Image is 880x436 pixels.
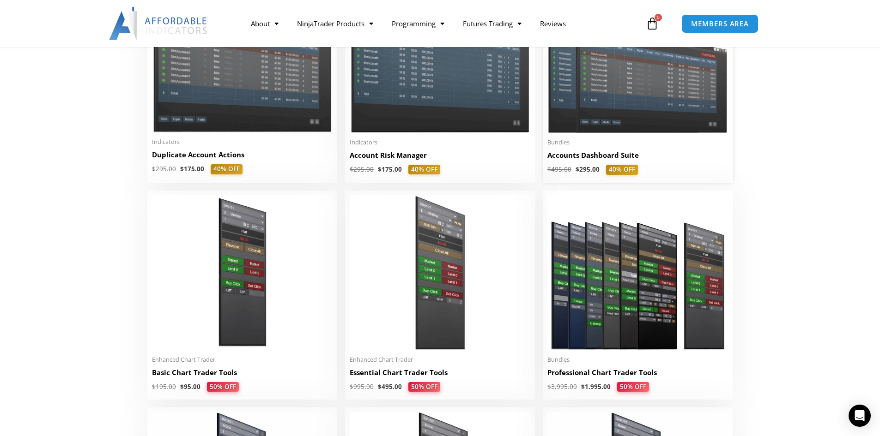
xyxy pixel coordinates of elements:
[581,382,585,391] span: $
[547,165,571,173] bdi: 495.00
[152,356,333,364] span: Enhanced Chart Trader
[350,368,530,382] a: Essential Chart Trader Tools
[180,165,204,173] bdi: 175.00
[576,165,600,173] bdi: 295.00
[152,368,333,377] h2: Basic Chart Trader Tools
[547,382,577,391] bdi: 3,995.00
[632,10,673,37] a: 0
[849,405,871,427] div: Open Intercom Messenger
[152,195,333,350] img: BasicTools
[152,382,156,391] span: $
[547,356,728,364] span: Bundles
[606,165,638,175] span: 40% OFF
[350,165,374,173] bdi: 295.00
[547,138,728,146] span: Bundles
[378,382,402,391] bdi: 495.00
[288,13,382,34] a: NinjaTrader Products
[207,382,239,392] span: 50% OFF
[547,195,728,350] img: ProfessionalToolsBundlePage
[152,150,333,160] h2: Duplicate Account Actions
[547,382,551,391] span: $
[180,382,184,391] span: $
[350,382,374,391] bdi: 995.00
[350,150,530,160] h2: Account Risk Manager
[350,150,530,165] a: Account Risk Manager
[152,165,176,173] bdi: 295.00
[180,382,200,391] bdi: 95.00
[152,138,333,146] span: Indicators
[681,14,759,33] a: MEMBERS AREA
[350,382,353,391] span: $
[547,150,728,160] h2: Accounts Dashboard Suite
[547,165,551,173] span: $
[547,368,728,382] a: Professional Chart Trader Tools
[350,165,353,173] span: $
[350,195,530,350] img: Essential Chart Trader Tools
[242,13,288,34] a: About
[655,14,662,21] span: 0
[378,165,402,173] bdi: 175.00
[180,165,184,173] span: $
[152,368,333,382] a: Basic Chart Trader Tools
[454,13,531,34] a: Futures Trading
[152,382,176,391] bdi: 195.00
[547,368,728,377] h2: Professional Chart Trader Tools
[152,165,156,173] span: $
[691,20,749,27] span: MEMBERS AREA
[350,138,530,146] span: Indicators
[109,7,208,40] img: LogoAI | Affordable Indicators – NinjaTrader
[547,150,728,165] a: Accounts Dashboard Suite
[382,13,454,34] a: Programming
[531,13,575,34] a: Reviews
[581,382,611,391] bdi: 1,995.00
[242,13,643,34] nav: Menu
[350,356,530,364] span: Enhanced Chart Trader
[378,382,382,391] span: $
[408,165,440,175] span: 40% OFF
[576,165,579,173] span: $
[152,150,333,164] a: Duplicate Account Actions
[378,165,382,173] span: $
[408,382,440,392] span: 50% OFF
[617,382,649,392] span: 50% OFF
[211,164,243,174] span: 40% OFF
[350,368,530,377] h2: Essential Chart Trader Tools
